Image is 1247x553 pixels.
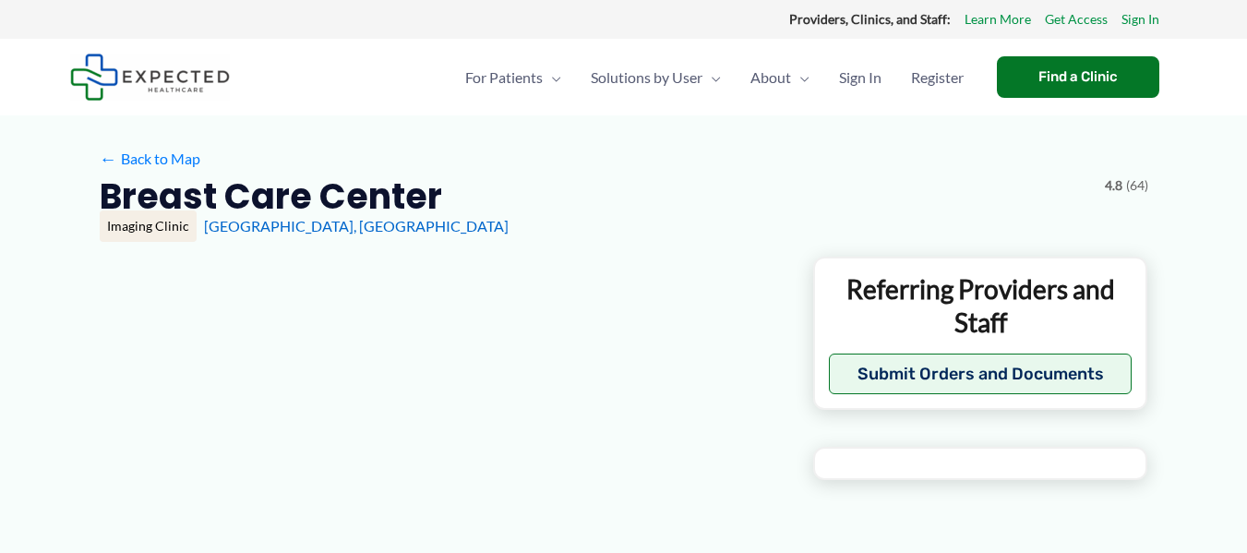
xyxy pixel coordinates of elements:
[750,45,791,110] span: About
[204,217,509,234] a: [GEOGRAPHIC_DATA], [GEOGRAPHIC_DATA]
[829,354,1133,394] button: Submit Orders and Documents
[70,54,230,101] img: Expected Healthcare Logo - side, dark font, small
[789,11,951,27] strong: Providers, Clinics, and Staff:
[100,210,197,242] div: Imaging Clinic
[1121,7,1159,31] a: Sign In
[997,56,1159,98] a: Find a Clinic
[829,272,1133,340] p: Referring Providers and Staff
[839,45,881,110] span: Sign In
[1105,174,1122,198] span: 4.8
[543,45,561,110] span: Menu Toggle
[100,150,117,167] span: ←
[450,45,576,110] a: For PatientsMenu Toggle
[1045,7,1108,31] a: Get Access
[791,45,809,110] span: Menu Toggle
[100,145,200,173] a: ←Back to Map
[965,7,1031,31] a: Learn More
[736,45,824,110] a: AboutMenu Toggle
[702,45,721,110] span: Menu Toggle
[465,45,543,110] span: For Patients
[911,45,964,110] span: Register
[591,45,702,110] span: Solutions by User
[450,45,978,110] nav: Primary Site Navigation
[824,45,896,110] a: Sign In
[1126,174,1148,198] span: (64)
[100,174,442,219] h2: Breast Care Center
[576,45,736,110] a: Solutions by UserMenu Toggle
[896,45,978,110] a: Register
